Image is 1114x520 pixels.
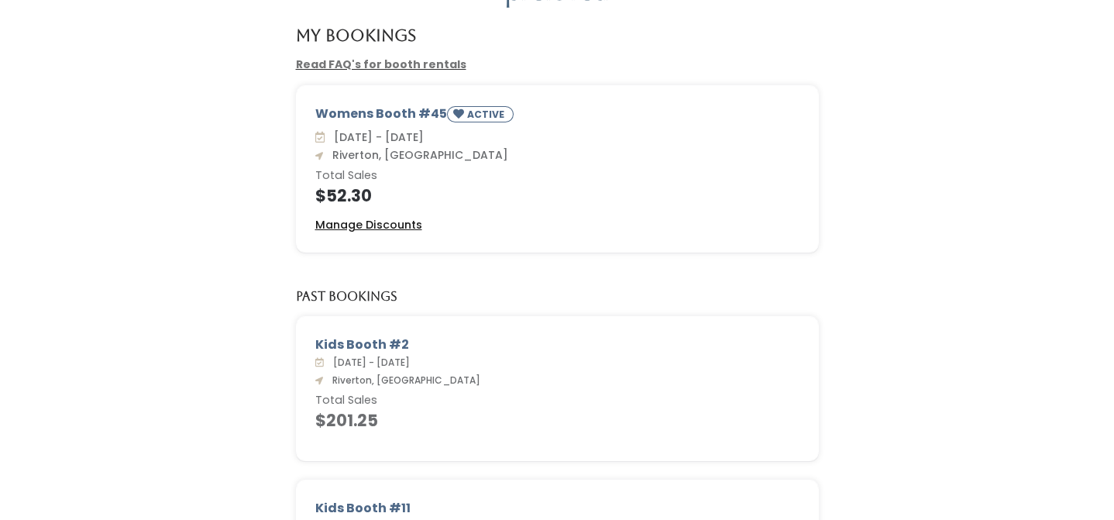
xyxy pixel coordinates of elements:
[296,290,397,304] h5: Past Bookings
[315,217,422,232] u: Manage Discounts
[315,412,799,429] h4: $201.25
[296,26,416,44] h4: My Bookings
[315,394,799,407] h6: Total Sales
[315,336,799,354] div: Kids Booth #2
[315,105,799,129] div: Womens Booth #45
[327,356,410,369] span: [DATE] - [DATE]
[326,147,508,163] span: Riverton, [GEOGRAPHIC_DATA]
[296,57,466,72] a: Read FAQ's for booth rentals
[315,170,799,182] h6: Total Sales
[315,187,799,205] h4: $52.30
[328,129,424,145] span: [DATE] - [DATE]
[315,217,422,233] a: Manage Discounts
[326,374,480,387] span: Riverton, [GEOGRAPHIC_DATA]
[467,108,507,121] small: ACTIVE
[315,499,799,518] div: Kids Booth #11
